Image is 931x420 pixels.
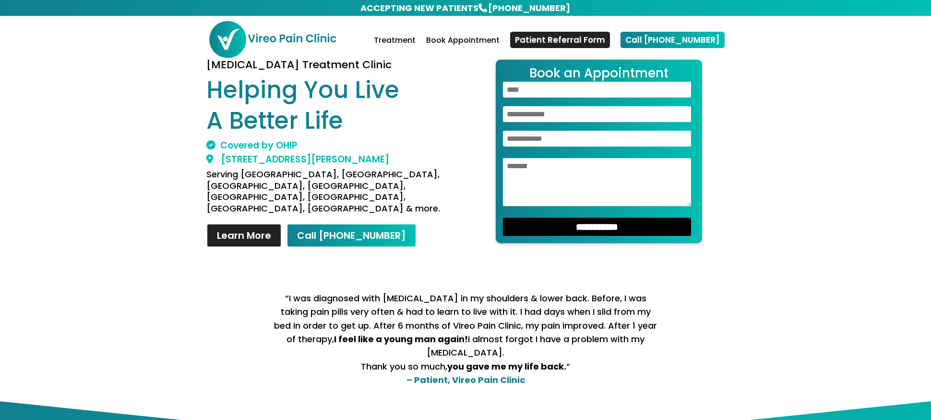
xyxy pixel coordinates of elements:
a: [STREET_ADDRESS][PERSON_NAME] [206,153,389,166]
h2: Book an Appointment [503,67,695,82]
h1: Helping You Live A Better Life [206,75,458,141]
strong: I feel like a young man again! [334,333,468,345]
h3: [MEDICAL_DATA] Treatment Clinic [206,60,458,75]
img: Vireo Pain Clinic [208,20,337,59]
a: Treatment [374,37,416,60]
form: Contact form [496,60,702,243]
a: Call [PHONE_NUMBER] [621,32,725,48]
h4: Serving [GEOGRAPHIC_DATA], [GEOGRAPHIC_DATA], [GEOGRAPHIC_DATA], [GEOGRAPHIC_DATA], [GEOGRAPHIC_D... [206,169,458,219]
a: Book Appointment [426,37,500,60]
a: Patient Referral Form [510,32,610,48]
strong: you gave me my life back. [447,360,566,372]
strong: – Patient, Vireo Pain Clinic [406,374,525,386]
a: Call [PHONE_NUMBER] [286,223,417,247]
a: Learn More [206,223,282,247]
a: [PHONE_NUMBER] [487,1,571,15]
p: “I was diagnosed with [MEDICAL_DATA] in my shoulders & lower back. Before, I was taking pain pill... [274,292,657,387]
h2: Covered by OHIP [206,141,458,155]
